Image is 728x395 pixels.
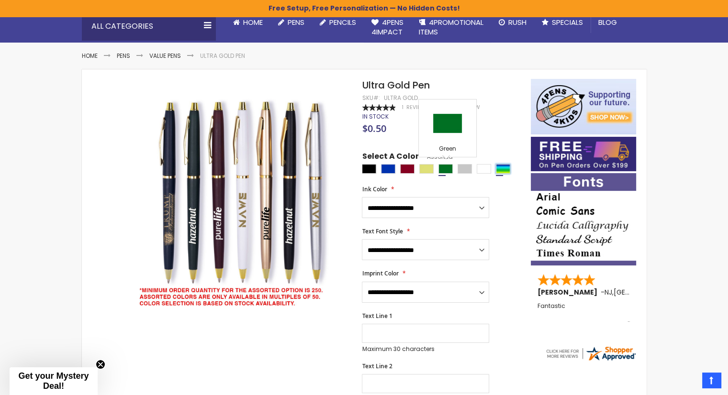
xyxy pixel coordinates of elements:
[18,371,89,391] span: Get your Mystery Deal!
[362,113,388,121] div: Availability
[312,12,364,33] a: Pencils
[419,164,434,174] div: Gold
[362,151,418,164] span: Select A Color
[496,164,510,174] div: Assorted
[82,52,98,60] a: Home
[362,362,392,370] span: Text Line 2
[552,17,583,27] span: Specials
[362,164,376,174] div: Black
[270,12,312,33] a: Pens
[130,93,349,311] img: assorted-disclaimer-ultra-gold.jpg
[362,227,403,235] span: Text Font Style
[531,173,636,265] img: font-personalization-examples
[362,112,388,121] span: In stock
[362,312,392,320] span: Text Line 1
[545,356,637,364] a: 4pens.com certificate URL
[402,104,403,111] span: 1
[477,164,491,174] div: White
[371,17,403,37] span: 4Pens 4impact
[383,94,417,102] div: Ultra Gold
[534,12,591,33] a: Specials
[362,94,380,102] strong: SKU
[243,17,263,27] span: Home
[438,164,453,174] div: Green
[381,164,395,174] div: Blue
[538,287,601,297] span: [PERSON_NAME]
[591,12,625,33] a: Blog
[458,164,472,174] div: Silver
[406,104,425,111] span: Review
[364,12,411,43] a: 4Pens4impact
[288,17,304,27] span: Pens
[362,122,386,135] span: $0.50
[491,12,534,33] a: Rush
[362,269,398,277] span: Imprint Color
[538,303,630,323] div: Fantastic
[419,17,483,37] span: 4PROMOTIONAL ITEMS
[411,12,491,43] a: 4PROMOTIONALITEMS
[200,52,245,60] li: Ultra Gold Pen
[96,360,105,369] button: Close teaser
[149,52,181,60] a: Value Pens
[329,17,356,27] span: Pencils
[601,287,684,297] span: - ,
[614,287,684,297] span: [GEOGRAPHIC_DATA]
[545,345,637,362] img: 4pens.com widget logo
[10,367,98,395] div: Get your Mystery Deal!Close teaser
[362,104,395,111] div: 100%
[362,78,429,92] span: Ultra Gold Pen
[649,369,728,395] iframe: Google Customer Reviews
[531,137,636,171] img: Free shipping on orders over $199
[225,12,270,33] a: Home
[400,164,414,174] div: Burgundy
[362,345,489,353] p: Maximum 30 characters
[598,17,617,27] span: Blog
[421,145,474,154] div: Green
[82,12,216,41] div: All Categories
[605,287,612,297] span: NJ
[117,52,130,60] a: Pens
[531,79,636,134] img: 4pens 4 kids
[362,185,387,193] span: Ink Color
[508,17,526,27] span: Rush
[402,104,426,111] a: 1 Review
